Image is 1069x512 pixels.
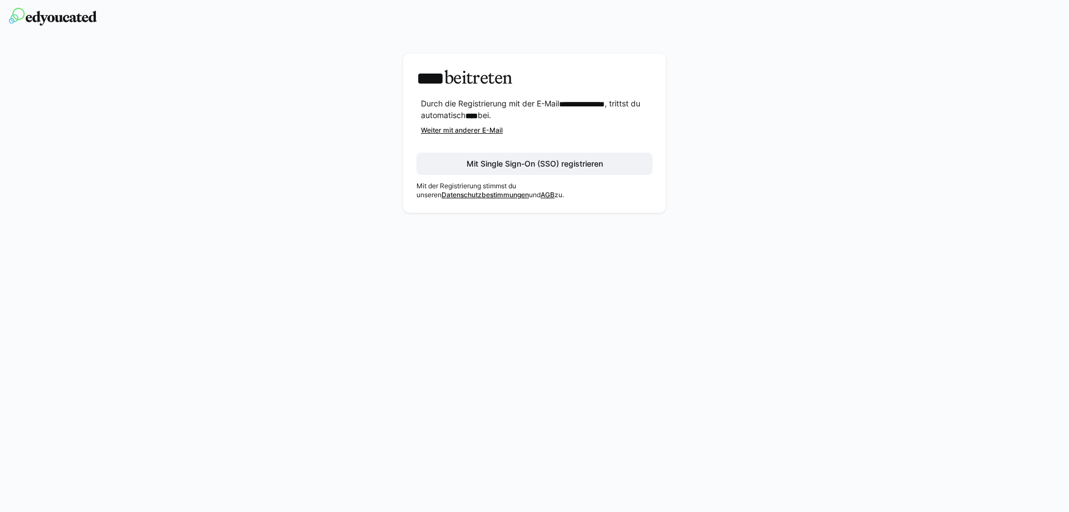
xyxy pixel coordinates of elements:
h3: beitreten [416,67,653,89]
span: Mit Single Sign-On (SSO) registrieren [465,158,605,169]
a: Datenschutzbestimmungen [442,191,529,199]
a: AGB [541,191,555,199]
div: Weiter mit anderer E-Mail [421,126,653,135]
p: Durch die Registrierung mit der E-Mail , trittst du automatisch bei. [421,98,653,121]
img: edyoucated [9,8,97,26]
p: Mit der Registrierung stimmst du unseren und zu. [416,182,653,199]
button: Mit Single Sign-On (SSO) registrieren [416,153,653,175]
